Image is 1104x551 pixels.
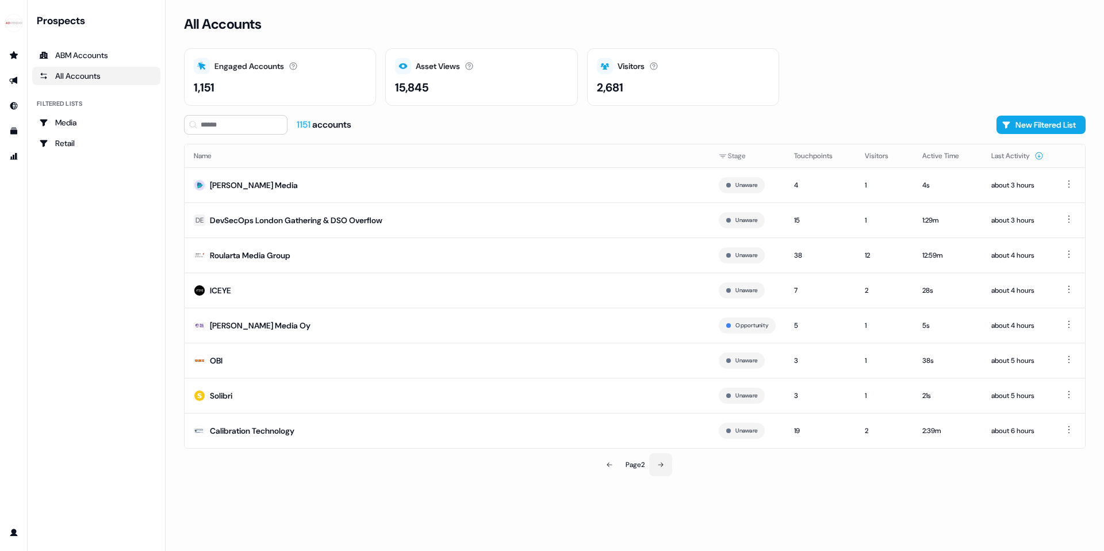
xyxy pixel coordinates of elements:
div: 1,151 [194,79,214,96]
a: Go to attribution [5,147,23,166]
div: 28s [922,285,973,296]
div: ABM Accounts [39,49,154,61]
div: 19 [794,425,846,437]
button: Active Time [922,146,973,166]
div: 12:59m [922,250,973,261]
div: 38 [794,250,846,261]
div: 1:29m [922,215,973,226]
div: Solibri [210,390,232,401]
div: 2:39m [922,425,973,437]
div: Asset Views [416,60,460,72]
span: 1151 [297,118,312,131]
button: Unaware [735,250,757,261]
div: Visitors [618,60,645,72]
a: Go to prospects [5,46,23,64]
div: 21s [922,390,973,401]
button: Unaware [735,355,757,366]
div: 5 [794,320,846,331]
div: DE [195,215,204,226]
button: New Filtered List [996,116,1086,134]
div: Media [39,117,154,128]
div: about 4 hours [991,320,1044,331]
a: Go to templates [5,122,23,140]
div: Stage [719,150,776,162]
button: Unaware [735,180,757,190]
div: 1 [865,320,904,331]
button: Unaware [735,426,757,436]
div: about 4 hours [991,285,1044,296]
div: 1 [865,355,904,366]
div: OBI [210,355,223,366]
a: Go to outbound experience [5,71,23,90]
div: 4s [922,179,973,191]
div: 3 [794,355,846,366]
div: 15 [794,215,846,226]
div: Calibration Technology [210,425,294,437]
button: Last Activity [991,146,1044,166]
div: about 5 hours [991,355,1044,366]
div: 5s [922,320,973,331]
div: about 3 hours [991,215,1044,226]
th: Name [185,144,710,167]
a: Go to profile [5,523,23,542]
div: 12 [865,250,904,261]
button: Unaware [735,285,757,296]
div: Retail [39,137,154,149]
a: Go to Retail [32,134,160,152]
a: ABM Accounts [32,46,160,64]
div: 2,681 [597,79,623,96]
div: accounts [297,118,351,131]
button: Visitors [865,146,902,166]
div: 15,845 [395,79,428,96]
div: about 3 hours [991,179,1044,191]
div: Engaged Accounts [214,60,284,72]
div: 1 [865,215,904,226]
div: about 6 hours [991,425,1044,437]
a: Go to Media [32,113,160,132]
div: 38s [922,355,973,366]
div: 1 [865,179,904,191]
div: All Accounts [39,70,154,82]
div: about 5 hours [991,390,1044,401]
a: Go to Inbound [5,97,23,115]
div: Page 2 [626,459,645,470]
div: 2 [865,285,904,296]
button: Unaware [735,391,757,401]
h3: All Accounts [184,16,261,33]
button: Opportunity [735,320,768,331]
div: [PERSON_NAME] Media Oy [210,320,310,331]
div: Roularta Media Group [210,250,290,261]
div: 7 [794,285,846,296]
button: Unaware [735,215,757,225]
div: DevSecOps London Gathering & DSO Overflow [210,215,382,226]
div: 3 [794,390,846,401]
div: [PERSON_NAME] Media [210,179,298,191]
a: All accounts [32,67,160,85]
div: about 4 hours [991,250,1044,261]
div: Filtered lists [37,99,82,109]
div: 1 [865,390,904,401]
div: ICEYE [210,285,231,296]
button: Touchpoints [794,146,846,166]
div: Prospects [37,14,160,28]
div: 2 [865,425,904,437]
div: 4 [794,179,846,191]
